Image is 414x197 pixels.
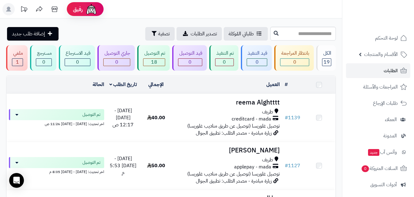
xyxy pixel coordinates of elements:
[5,45,29,71] a: ملغي 1
[175,99,280,106] h3: reema Alghtttt
[65,50,91,57] div: قيد الاسترجاع
[29,45,58,71] a: مسترجع 0
[373,99,398,108] span: طلبات الإرجاع
[285,114,300,121] a: #1139
[324,58,330,66] span: 19
[12,30,45,37] span: إضافة طلب جديد
[196,177,272,185] span: زيارة مباشرة - مصدر الطلب: تطبيق الجوال
[42,58,45,66] span: 0
[191,30,217,37] span: تصدير الطلبات
[7,27,59,41] a: إضافة طلب جديد
[266,81,280,88] a: العميل
[82,160,101,166] span: تم التوصيل
[82,112,101,118] span: تم التوصيل
[36,59,51,66] div: 0
[384,66,398,75] span: الطلبات
[362,165,369,172] span: 0
[215,59,234,66] div: 0
[12,50,23,57] div: ملغي
[12,59,23,66] div: 1
[9,173,24,188] div: Open Intercom Messenger
[73,6,83,13] span: رفيق
[256,58,259,66] span: 0
[187,170,280,178] span: توصيل غلوريسا (توصيل عن طريق مناديب غلوريسا)
[9,168,104,175] div: اخر تحديث: [DATE] - [DATE] 8:05 م
[178,59,202,66] div: 0
[361,164,398,173] span: السلات المتروكة
[143,59,165,66] div: 18
[215,50,234,57] div: تم التنفيذ
[110,155,136,176] span: [DATE] - [DATE] 5:53 م
[224,27,268,41] a: طلباتي المُوكلة
[158,30,170,37] span: تصفية
[273,45,315,71] a: بانتظار المراجعة 0
[247,59,267,66] div: 0
[232,116,271,123] span: creditcard - mada
[234,164,271,171] span: applepay - mada
[375,34,398,42] span: لوحة التحكم
[285,114,288,121] span: #
[187,122,280,130] span: توصيل غلوريسا (توصيل عن طريق مناديب غلوريسا)
[93,81,104,88] a: الحالة
[346,63,410,78] a: الطلبات
[208,45,240,71] a: تم التنفيذ 0
[223,58,226,66] span: 0
[368,149,379,156] span: جديد
[136,45,171,71] a: تم التوصيل 18
[383,132,397,140] span: المدونة
[103,50,130,57] div: جاري التوصيل
[346,31,410,45] a: لوحة التحكم
[285,162,300,169] a: #1127
[16,3,32,17] a: تحديثات المنصة
[346,128,410,143] a: المدونة
[76,58,79,66] span: 0
[104,59,130,66] div: 0
[293,58,296,66] span: 0
[346,145,410,160] a: وآتس آبجديد
[9,120,104,127] div: اخر تحديث: [DATE] - [DATE] 11:26 ص
[85,3,97,15] img: ai-face.png
[115,58,118,66] span: 0
[229,30,254,37] span: طلباتي المُوكلة
[315,45,337,71] a: الكل19
[346,161,410,176] a: السلات المتروكة0
[175,147,280,154] h3: [PERSON_NAME]
[262,156,273,164] span: طريف
[16,58,19,66] span: 1
[112,107,134,128] span: [DATE] - [DATE] 12:17 ص
[346,96,410,111] a: طلبات الإرجاع
[151,58,157,66] span: 18
[147,162,165,169] span: 50.00
[364,50,398,59] span: الأقسام والمنتجات
[96,45,136,71] a: جاري التوصيل 0
[280,59,309,66] div: 0
[147,114,165,121] span: 40.00
[143,50,165,57] div: تم التوصيل
[280,50,309,57] div: بانتظار المراجعة
[346,177,410,192] a: أدوات التسويق
[36,50,52,57] div: مسترجع
[247,50,268,57] div: قيد التنفيذ
[148,81,164,88] a: الإجمالي
[346,80,410,94] a: المراجعات والأسئلة
[285,81,288,88] a: #
[363,83,398,91] span: المراجعات والأسئلة
[240,45,273,71] a: قيد التنفيذ 0
[145,27,175,41] button: تصفية
[177,27,222,41] a: تصدير الطلبات
[385,115,397,124] span: العملاء
[262,108,273,116] span: طريف
[188,58,192,66] span: 0
[109,81,137,88] a: تاريخ الطلب
[346,112,410,127] a: العملاء
[196,129,272,137] span: زيارة مباشرة - مصدر الطلب: تطبيق الجوال
[367,148,397,156] span: وآتس آب
[285,162,288,169] span: #
[370,180,397,189] span: أدوات التسويق
[178,50,202,57] div: قيد التوصيل
[58,45,97,71] a: قيد الاسترجاع 0
[65,59,90,66] div: 0
[372,17,408,30] img: logo-2.png
[322,50,331,57] div: الكل
[171,45,208,71] a: قيد التوصيل 0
